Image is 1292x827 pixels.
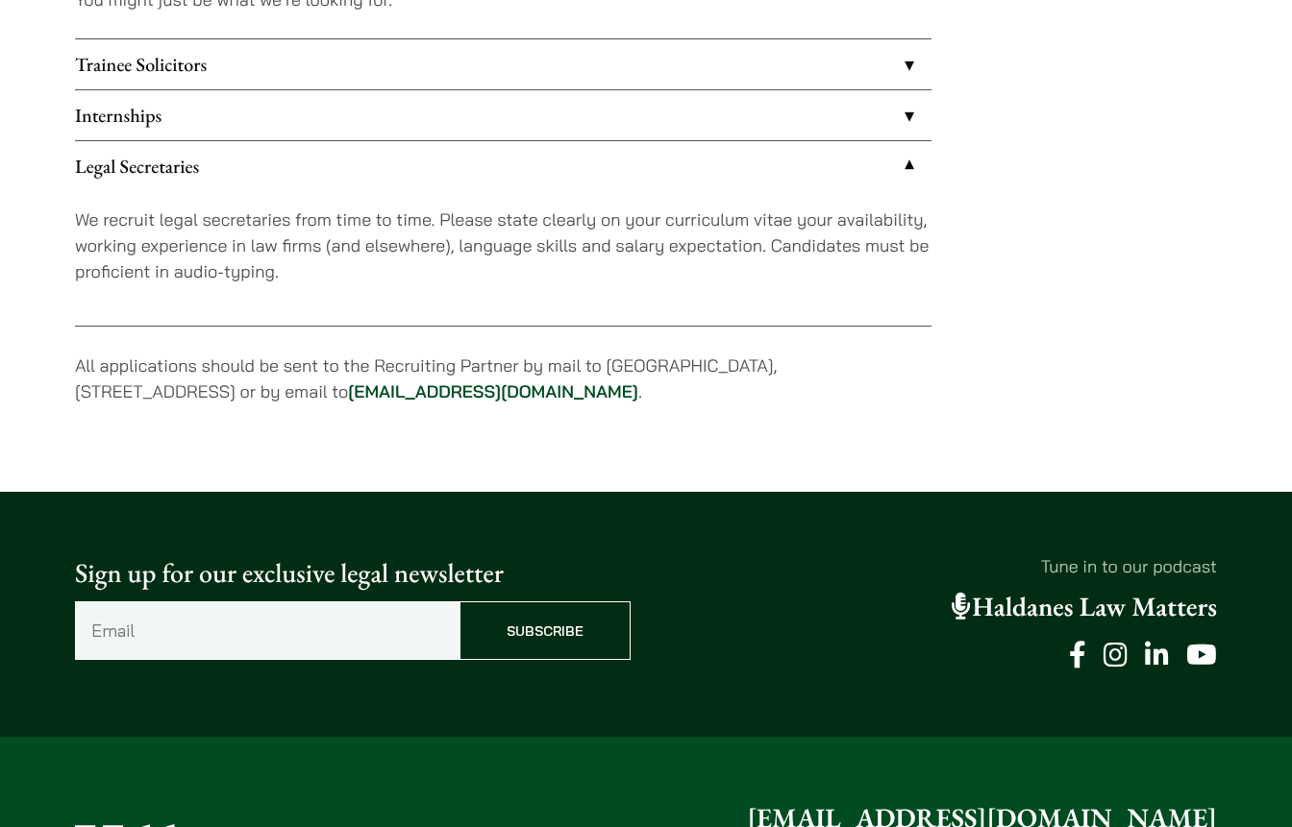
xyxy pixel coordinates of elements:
[75,353,932,404] p: All applications should be sent to the Recruiting Partner by mail to [GEOGRAPHIC_DATA], [STREET_A...
[952,590,1217,624] a: Haldanes Law Matters
[75,601,460,660] input: Email
[75,141,932,191] a: Legal Secretaries
[75,553,631,594] p: Sign up for our exclusive legal newsletter
[75,39,932,89] a: Trainee Solicitors
[75,90,932,140] a: Internships
[460,601,631,660] input: Subscribe
[348,380,638,402] a: [EMAIL_ADDRESS][DOMAIN_NAME]
[661,553,1217,579] p: Tune in to our podcast
[75,207,932,284] p: We recruit legal secretaries from time to time. Please state clearly on your curriculum vitae you...
[75,191,932,326] div: Legal Secretaries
